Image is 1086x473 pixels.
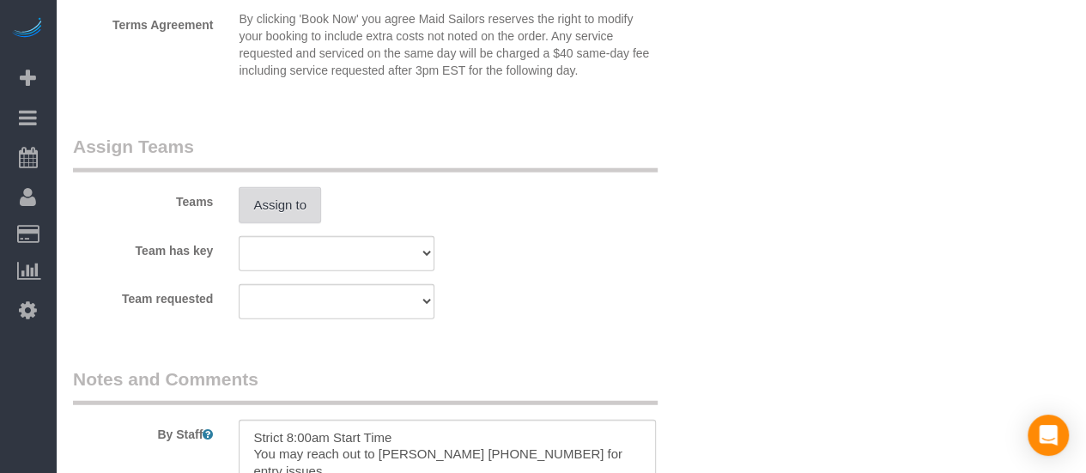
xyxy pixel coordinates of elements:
legend: Assign Teams [73,134,658,173]
label: Teams [60,187,226,210]
label: Terms Agreement [60,10,226,33]
button: Assign to [239,187,321,223]
legend: Notes and Comments [73,367,658,405]
label: Team requested [60,284,226,307]
img: Automaid Logo [10,17,45,41]
label: Team has key [60,236,226,259]
label: By Staff [60,420,226,443]
p: By clicking 'Book Now' you agree Maid Sailors reserves the right to modify your booking to includ... [239,10,656,79]
div: Open Intercom Messenger [1028,415,1069,456]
